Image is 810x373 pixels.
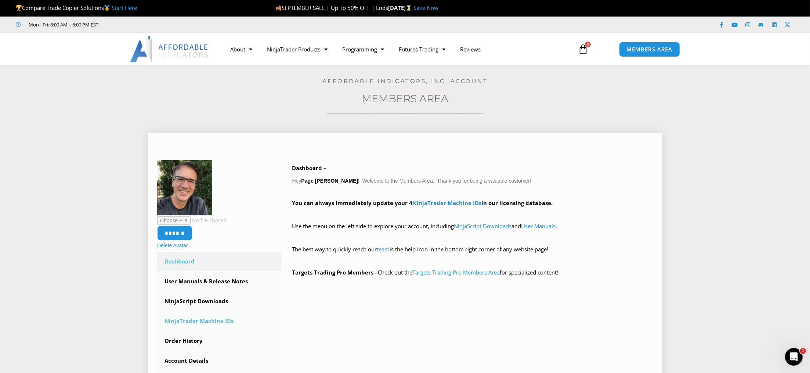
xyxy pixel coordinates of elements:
[585,42,591,47] span: 0
[785,348,803,366] iframe: Intercom live chat
[413,269,500,276] a: Targets Trading Pro Members Area
[292,164,327,172] b: Dashboard –
[130,36,209,62] img: LogoAI | Affordable Indicators – NinjaTrader
[223,41,260,58] a: About
[16,4,137,11] span: Compare Trade Copier Solutions
[377,245,390,253] a: team
[453,41,488,58] a: Reviews
[619,42,680,57] a: MEMBERS AREA
[301,178,358,184] strong: Page [PERSON_NAME]
[567,39,599,60] a: 0
[292,244,653,265] p: The best way to quickly reach our is the help icon in the bottom right corner of any website page!
[112,4,137,11] a: Start Here
[276,5,281,11] img: 🍂
[800,348,806,354] span: 1
[16,5,22,11] img: 🏆
[362,92,448,105] a: Members Area
[157,292,281,311] a: NinjaScript Downloads
[104,5,110,11] img: 🥇
[157,351,281,370] a: Account Details
[292,199,553,207] strong: You can always immediately update your 4 in our licensing database.
[157,252,281,271] a: Dashboard
[454,222,512,230] a: NinjaScript Downloads
[157,312,281,331] a: NinjaTrader Machine IDs
[292,269,378,276] strong: Targets Trading Pro Members –
[391,41,453,58] a: Futures Trading
[223,41,569,58] nav: Menu
[292,163,653,278] div: Hey ! Welcome to the Members Area. Thank you for being a valuable customer!
[109,21,219,28] iframe: Customer reviews powered by Trustpilot
[157,160,212,215] img: IMG_2194-150x150.jpeg
[335,41,391,58] a: Programming
[388,4,413,11] strong: [DATE]
[27,20,99,29] span: Mon - Fri: 8:00 AM – 6:00 PM EST
[292,268,653,278] p: Check out the for specialized content!
[413,199,482,207] a: NinjaTrader Machine IDs
[521,222,556,230] a: User Manuals
[406,5,412,11] img: ⌛
[275,4,388,11] span: SEPTEMBER SALE | Up To 50% OFF | Ends
[157,272,281,291] a: User Manuals & Release Notes
[157,243,188,248] a: Delete Avatar
[322,78,488,85] a: Affordable Indicators, Inc. Account
[292,221,653,242] p: Use the menu on the left side to explore your account, including and .
[413,4,438,11] a: Save Now
[157,331,281,351] a: Order History
[627,47,673,52] span: MEMBERS AREA
[260,41,335,58] a: NinjaTrader Products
